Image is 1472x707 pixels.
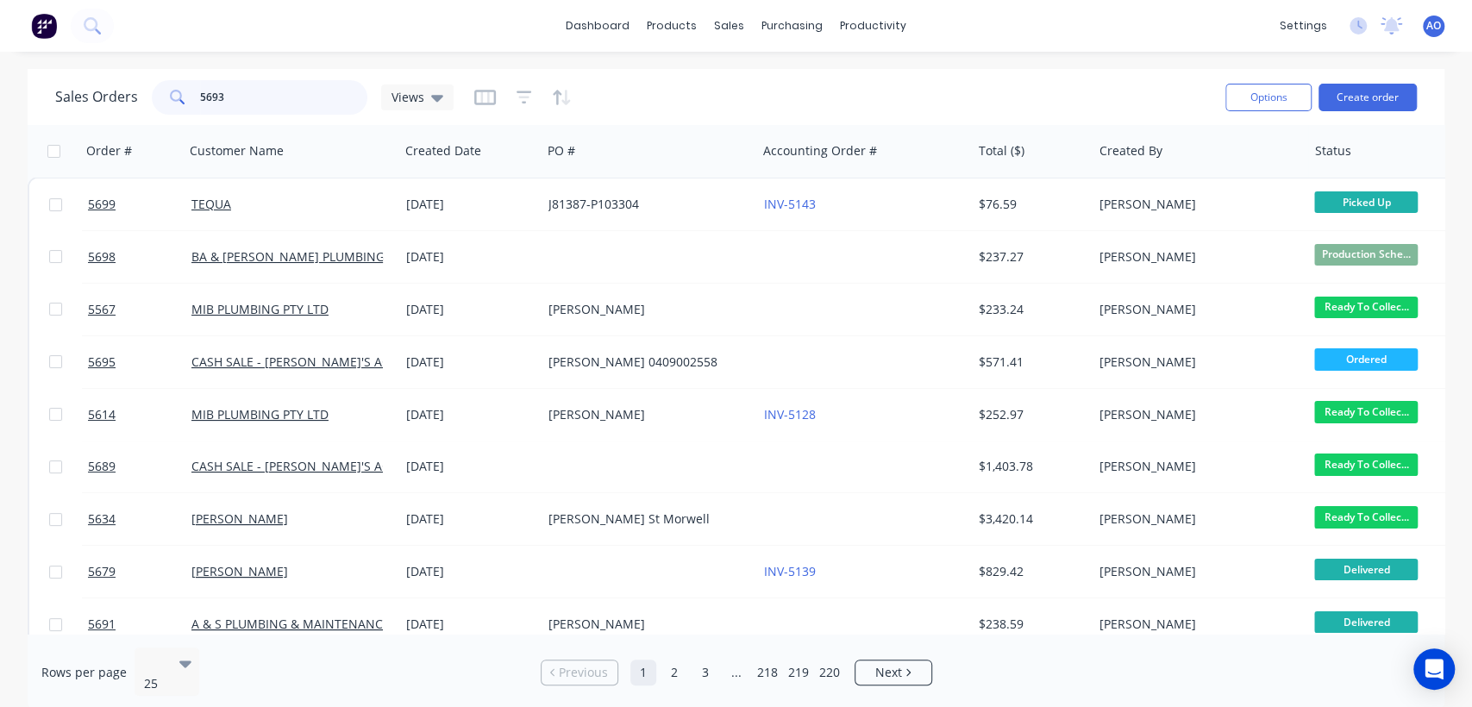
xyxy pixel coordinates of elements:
[88,231,191,283] a: 5698
[661,660,687,685] a: Page 2
[406,301,535,318] div: [DATE]
[406,510,535,528] div: [DATE]
[1314,401,1418,422] span: Ready To Collec...
[1314,506,1418,528] span: Ready To Collec...
[88,196,116,213] span: 5699
[705,13,753,39] div: sales
[979,353,1081,371] div: $571.41
[548,301,740,318] div: [PERSON_NAME]
[1099,406,1291,423] div: [PERSON_NAME]
[88,546,191,598] a: 5679
[548,510,740,528] div: [PERSON_NAME] St Morwell
[559,664,608,681] span: Previous
[548,142,575,160] div: PO #
[144,675,165,692] div: 25
[548,406,740,423] div: [PERSON_NAME]
[1319,84,1417,111] button: Create order
[542,664,617,681] a: Previous page
[764,563,816,579] a: INV-5139
[1314,191,1418,213] span: Picked Up
[1099,563,1291,580] div: [PERSON_NAME]
[191,563,288,579] a: [PERSON_NAME]
[191,301,329,317] a: MIB PLUMBING PTY LTD
[548,616,740,633] div: [PERSON_NAME]
[979,563,1081,580] div: $829.42
[191,353,432,370] a: CASH SALE - [PERSON_NAME]'S ACCOUNT
[191,248,385,265] a: BA & [PERSON_NAME] PLUMBING
[406,616,535,633] div: [DATE]
[763,142,877,160] div: Accounting Order #
[88,336,191,388] a: 5695
[1271,13,1336,39] div: settings
[764,406,816,422] a: INV-5128
[1099,196,1291,213] div: [PERSON_NAME]
[1426,18,1441,34] span: AO
[1099,142,1162,160] div: Created By
[406,196,535,213] div: [DATE]
[548,353,740,371] div: [PERSON_NAME] 0409002558
[1099,510,1291,528] div: [PERSON_NAME]
[979,301,1081,318] div: $233.24
[88,353,116,371] span: 5695
[88,493,191,545] a: 5634
[1099,301,1291,318] div: [PERSON_NAME]
[88,510,116,528] span: 5634
[764,196,816,212] a: INV-5143
[638,13,705,39] div: products
[831,13,915,39] div: productivity
[406,458,535,475] div: [DATE]
[786,660,811,685] a: Page 219
[88,563,116,580] span: 5679
[191,616,390,632] a: A & S PLUMBING & MAINTENANCE
[88,441,191,492] a: 5689
[692,660,718,685] a: Page 3
[979,510,1081,528] div: $3,420.14
[88,616,116,633] span: 5691
[200,80,368,115] input: Search...
[979,248,1081,266] div: $237.27
[88,406,116,423] span: 5614
[391,88,424,106] span: Views
[1314,611,1418,633] span: Delivered
[755,660,780,685] a: Page 218
[817,660,842,685] a: Page 220
[1225,84,1312,111] button: Options
[1314,559,1418,580] span: Delivered
[191,458,432,474] a: CASH SALE - [PERSON_NAME]'S ACCOUNT
[406,406,535,423] div: [DATE]
[88,284,191,335] a: 5567
[190,142,284,160] div: Customer Name
[88,458,116,475] span: 5689
[875,664,902,681] span: Next
[41,664,127,681] span: Rows per page
[88,598,191,650] a: 5691
[191,406,329,422] a: MIB PLUMBING PTY LTD
[548,196,740,213] div: J81387-P103304
[1099,458,1291,475] div: [PERSON_NAME]
[979,406,1081,423] div: $252.97
[55,89,138,105] h1: Sales Orders
[405,142,481,160] div: Created Date
[88,248,116,266] span: 5698
[979,616,1081,633] div: $238.59
[88,178,191,230] a: 5699
[1099,248,1291,266] div: [PERSON_NAME]
[855,664,931,681] a: Next page
[557,13,638,39] a: dashboard
[1315,142,1351,160] div: Status
[1099,353,1291,371] div: [PERSON_NAME]
[191,510,288,527] a: [PERSON_NAME]
[191,196,231,212] a: TEQUA
[979,142,1024,160] div: Total ($)
[1099,616,1291,633] div: [PERSON_NAME]
[723,660,749,685] a: Jump forward
[753,13,831,39] div: purchasing
[1314,244,1418,266] span: Production Sche...
[88,301,116,318] span: 5567
[406,248,535,266] div: [DATE]
[1413,648,1455,690] div: Open Intercom Messenger
[1314,454,1418,475] span: Ready To Collec...
[979,458,1081,475] div: $1,403.78
[86,142,132,160] div: Order #
[1314,297,1418,318] span: Ready To Collec...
